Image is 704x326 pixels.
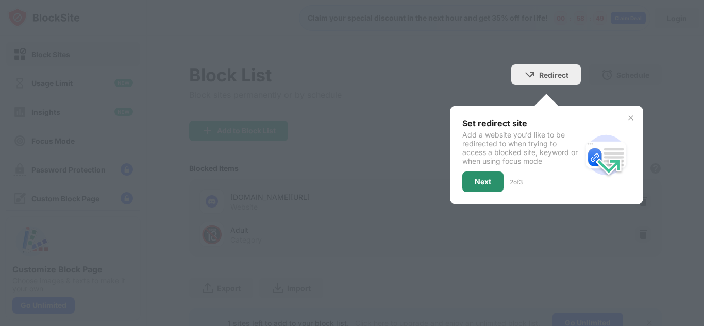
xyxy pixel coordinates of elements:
[581,130,631,180] img: redirect.svg
[510,178,523,186] div: 2 of 3
[627,114,635,122] img: x-button.svg
[462,118,581,128] div: Set redirect site
[539,71,568,79] div: Redirect
[462,130,581,165] div: Add a website you’d like to be redirected to when trying to access a blocked site, keyword or whe...
[475,178,491,186] div: Next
